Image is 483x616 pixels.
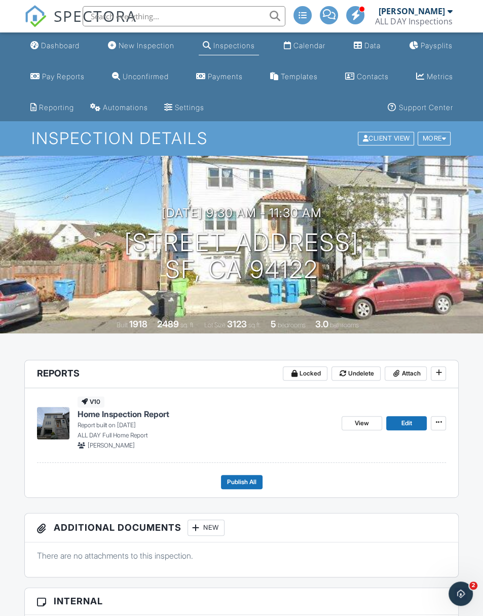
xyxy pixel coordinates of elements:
[356,72,388,81] div: Contacts
[375,16,452,26] div: ALL DAY Inspections
[248,321,261,329] span: sq.ft.
[266,67,321,86] a: Templates
[358,132,414,146] div: Client View
[405,37,457,55] a: Paysplits
[469,581,477,590] span: 2
[398,103,453,112] div: Support Center
[37,550,447,561] p: There are no attachments to this inspection.
[350,37,385,55] a: Data
[330,321,359,329] span: bathrooms
[280,37,329,55] a: Calendar
[421,41,453,50] div: Paysplits
[293,41,325,50] div: Calendar
[280,72,317,81] div: Templates
[157,319,179,329] div: 2489
[39,103,74,112] div: Reporting
[117,321,128,329] span: Built
[26,67,89,86] a: Pay Reports
[24,14,137,35] a: SPECTORA
[426,72,453,81] div: Metrics
[278,321,306,329] span: bedrooms
[341,67,392,86] a: Contacts
[124,229,359,283] h1: [STREET_ADDRESS] SF, CA 94122
[315,319,328,329] div: 3.0
[271,319,276,329] div: 5
[103,103,148,112] div: Automations
[175,103,204,112] div: Settings
[25,514,459,542] h3: Additional Documents
[213,41,255,50] div: Inspections
[104,37,178,55] a: New Inspection
[25,588,459,614] h3: Internal
[188,520,225,536] div: New
[227,319,247,329] div: 3123
[379,6,444,16] div: [PERSON_NAME]
[129,319,147,329] div: 1918
[160,98,208,117] a: Settings
[199,37,259,55] a: Inspections
[192,67,247,86] a: Payments
[449,581,473,606] iframe: Intercom live chat
[418,132,451,146] div: More
[180,321,195,329] span: sq. ft.
[123,72,169,81] div: Unconfirmed
[83,6,285,26] input: Search everything...
[384,98,457,117] a: Support Center
[54,5,137,26] span: SPECTORA
[31,129,452,147] h1: Inspection Details
[412,67,457,86] a: Metrics
[162,206,322,220] h3: [DATE] 9:30 am - 11:30 am
[108,67,173,86] a: Unconfirmed
[86,98,152,117] a: Automations (Advanced)
[208,72,243,81] div: Payments
[119,41,174,50] div: New Inspection
[41,41,80,50] div: Dashboard
[42,72,85,81] div: Pay Reports
[364,41,381,50] div: Data
[26,98,78,117] a: Reporting
[26,37,84,55] a: Dashboard
[204,321,226,329] span: Lot Size
[357,134,417,142] a: Client View
[24,5,47,27] img: The Best Home Inspection Software - Spectora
